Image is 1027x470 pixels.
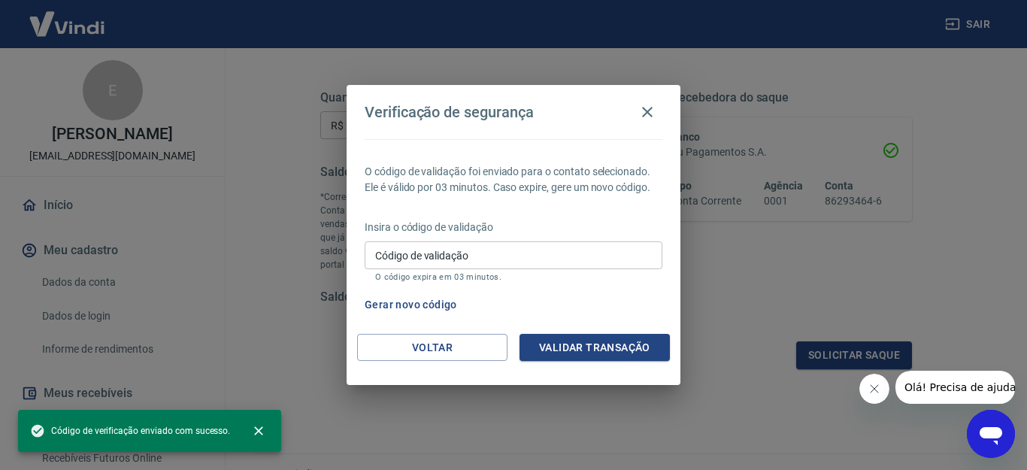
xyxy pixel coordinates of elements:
[357,334,507,362] button: Voltar
[365,103,534,121] h4: Verificação de segurança
[9,11,126,23] span: Olá! Precisa de ajuda?
[520,334,670,362] button: Validar transação
[967,410,1015,458] iframe: Botão para abrir a janela de mensagens
[30,423,230,438] span: Código de verificação enviado com sucesso.
[859,374,889,404] iframe: Fechar mensagem
[242,414,275,447] button: close
[365,220,662,235] p: Insira o código de validação
[375,272,652,282] p: O código expira em 03 minutos.
[895,371,1015,404] iframe: Mensagem da empresa
[359,291,463,319] button: Gerar novo código
[365,164,662,196] p: O código de validação foi enviado para o contato selecionado. Ele é válido por 03 minutos. Caso e...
